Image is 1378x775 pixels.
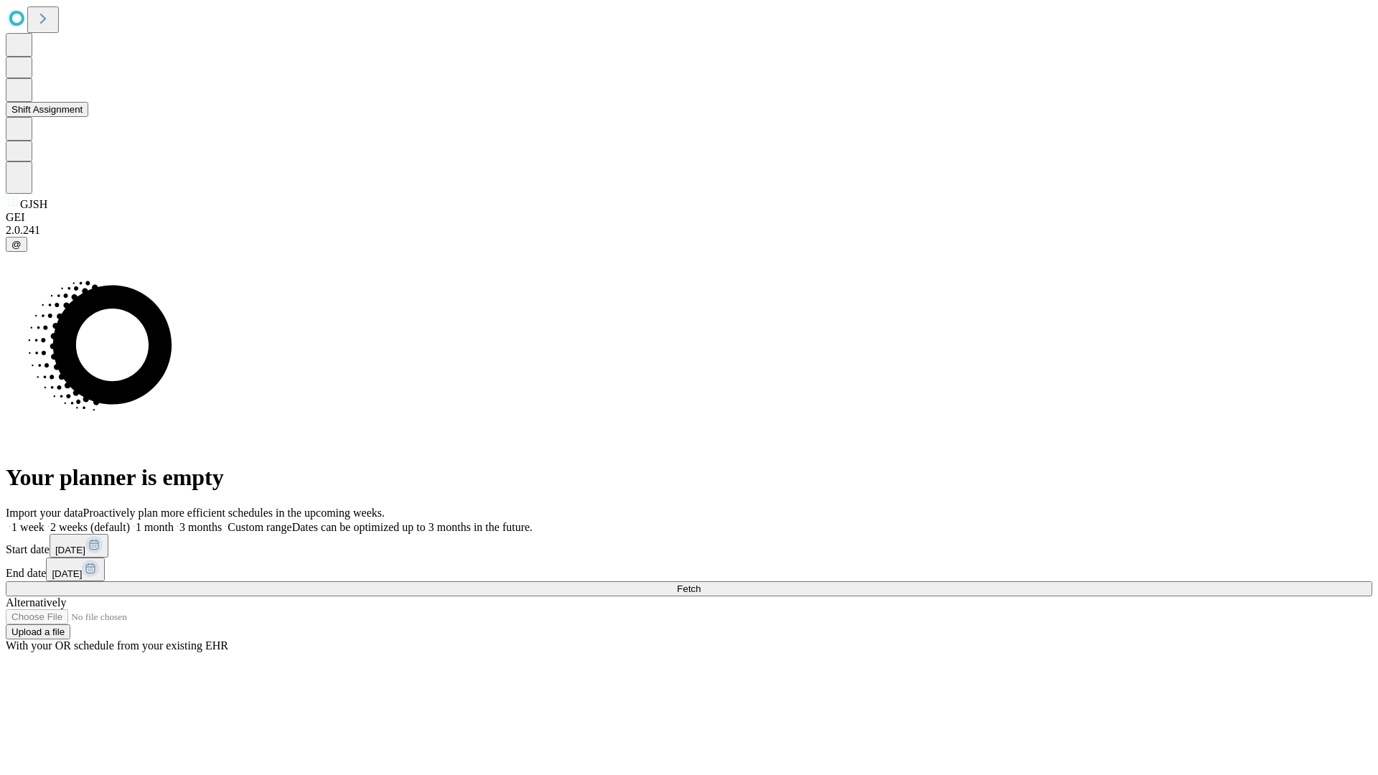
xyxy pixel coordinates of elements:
[6,102,88,117] button: Shift Assignment
[6,639,228,652] span: With your OR schedule from your existing EHR
[50,521,130,533] span: 2 weeks (default)
[6,534,1372,558] div: Start date
[46,558,105,581] button: [DATE]
[6,237,27,252] button: @
[6,224,1372,237] div: 2.0.241
[677,583,700,594] span: Fetch
[6,596,66,609] span: Alternatively
[6,211,1372,224] div: GEI
[20,198,47,210] span: GJSH
[6,464,1372,491] h1: Your planner is empty
[136,521,174,533] span: 1 month
[6,624,70,639] button: Upload a file
[55,545,85,555] span: [DATE]
[228,521,291,533] span: Custom range
[6,558,1372,581] div: End date
[179,521,222,533] span: 3 months
[292,521,533,533] span: Dates can be optimized up to 3 months in the future.
[52,568,82,579] span: [DATE]
[11,521,44,533] span: 1 week
[6,507,83,519] span: Import your data
[6,581,1372,596] button: Fetch
[50,534,108,558] button: [DATE]
[83,507,385,519] span: Proactively plan more efficient schedules in the upcoming weeks.
[11,239,22,250] span: @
